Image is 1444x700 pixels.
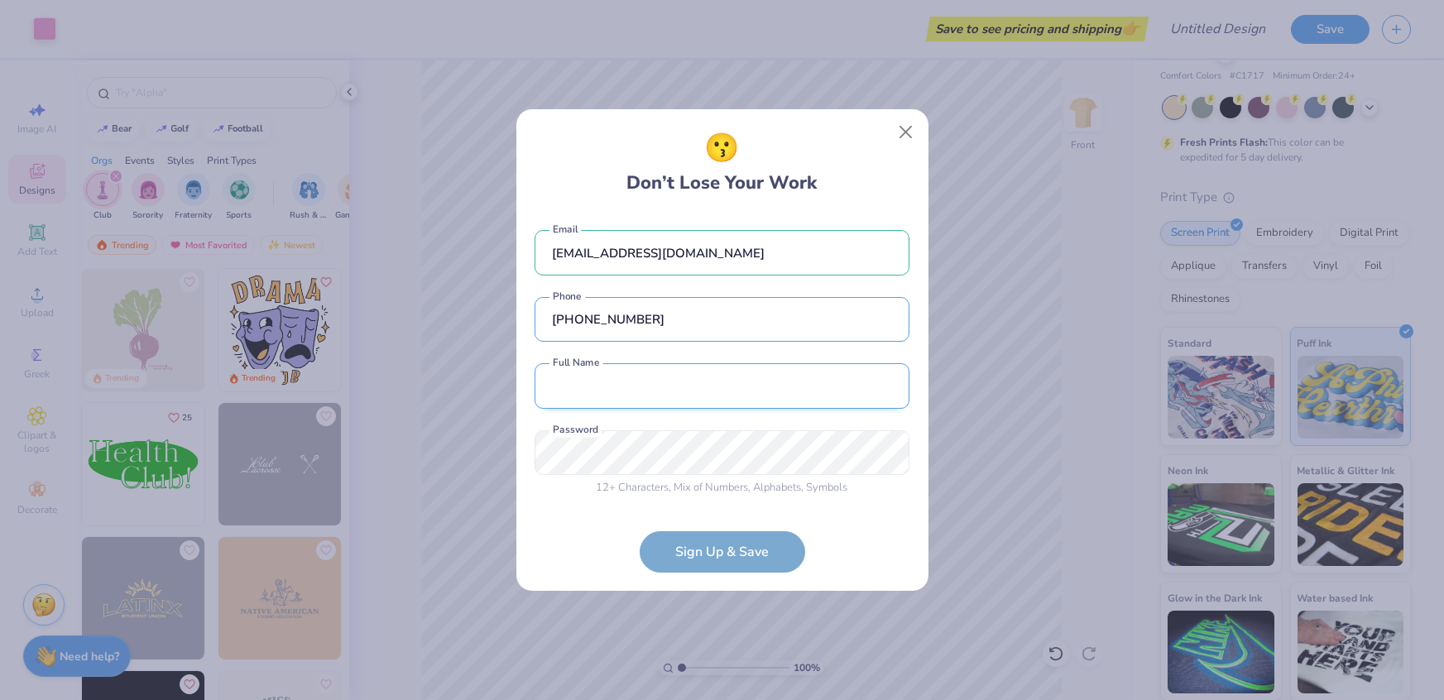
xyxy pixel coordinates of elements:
div: Don’t Lose Your Work [627,127,818,197]
span: Numbers [706,480,749,495]
div: , Mix of , , [535,480,909,496]
span: Alphabets [754,480,802,495]
button: Close [890,117,921,148]
span: 😗 [705,127,740,170]
span: Symbols [807,480,848,495]
span: 12 + Characters [597,480,669,495]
